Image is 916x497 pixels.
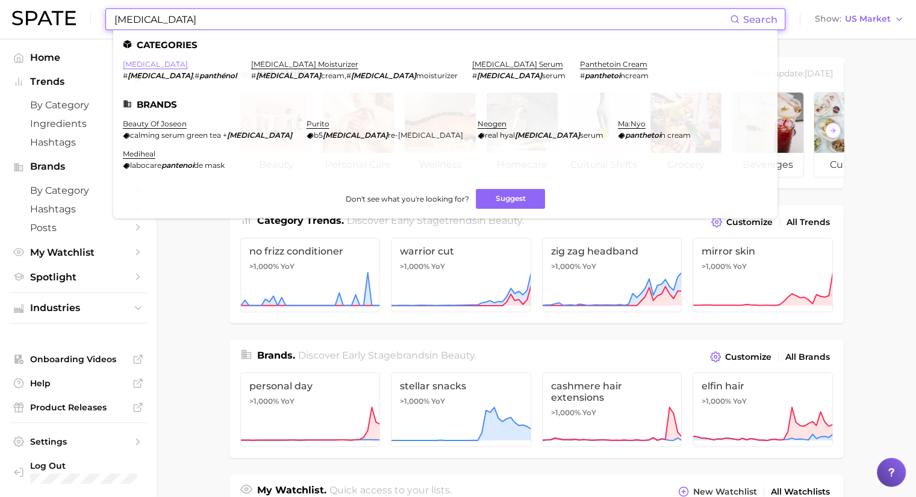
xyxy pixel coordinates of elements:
[194,161,225,170] span: de mask
[128,71,193,80] em: [MEDICAL_DATA]
[123,71,128,80] span: #
[400,262,429,271] span: >1,000%
[785,352,830,362] span: All Brands
[30,247,126,258] span: My Watchlist
[249,397,279,406] span: >1,000%
[476,189,545,209] button: Suggest
[10,200,147,218] a: Hashtags
[345,194,469,203] span: Don't see what you're looking for?
[725,352,771,362] span: Customize
[123,99,768,110] li: Brands
[30,222,126,233] span: Posts
[815,16,841,22] span: Show
[249,262,279,271] span: >1,000%
[702,380,824,392] span: elfin hair
[10,158,147,176] button: Brands
[256,71,321,80] em: [MEDICAL_DATA]
[10,48,147,67] a: Home
[10,268,147,286] a: Spotlight
[10,114,147,133] a: Ingredients
[130,161,161,170] span: labocare
[199,71,237,80] em: panthénol
[323,131,388,140] em: [MEDICAL_DATA]
[743,14,777,25] span: Search
[551,408,581,417] span: >1,000%
[472,60,563,69] a: [MEDICAL_DATA] serum
[845,16,891,22] span: US Market
[130,131,227,140] span: calming serum green tea +
[10,218,147,237] a: Posts
[580,131,603,140] span: serum
[702,262,731,271] span: >1,000%
[582,408,596,418] span: YoY
[123,149,155,158] a: mediheal
[249,245,372,257] span: no frizz conditioner
[30,118,126,129] span: Ingredients
[707,348,774,365] button: Customize
[708,214,775,230] button: Customize
[351,71,416,80] em: [MEDICAL_DATA]
[733,262,747,271] span: YoY
[195,71,199,80] span: #
[10,181,147,200] a: by Category
[478,119,506,128] a: neogen
[10,433,147,451] a: Settings
[620,71,649,80] span: ncream
[161,161,194,170] em: pantenoi
[240,238,381,312] a: no frizz conditioner>1,000% YoY
[771,487,830,497] span: All Watchlists
[30,271,126,283] span: Spotlight
[400,397,429,406] span: >1,000%
[10,374,147,392] a: Help
[113,9,730,29] input: Search here for a brand, industry, or ingredient
[123,71,237,80] div: ,
[251,71,458,80] div: ,
[257,215,344,226] span: Category Trends .
[542,372,682,447] a: cashmere hair extensions>1,000% YoY
[30,436,126,447] span: Settings
[441,350,475,361] span: beauty
[391,238,531,312] a: warrior cut>1,000% YoY
[10,398,147,416] a: Product Releases
[693,487,757,497] span: New Watchlist
[585,71,620,80] em: panthetoi
[661,131,691,140] span: n cream
[30,460,196,471] span: Log Out
[298,350,476,361] span: Discover Early Stage brands in .
[812,11,907,27] button: ShowUS Market
[515,131,580,140] em: [MEDICAL_DATA]
[625,131,661,140] em: panthetoi
[391,372,531,447] a: stellar snacks>1,000% YoY
[580,60,647,69] a: panthetoin cream
[30,378,126,389] span: Help
[240,372,381,447] a: personal day>1,000% YoY
[251,71,256,80] span: #
[618,119,646,128] a: ma:nyo
[10,73,147,91] button: Trends
[580,71,585,80] span: #
[123,60,188,69] a: [MEDICAL_DATA]
[281,262,294,271] span: YoY
[123,40,768,50] li: Categories
[281,397,294,406] span: YoY
[542,71,565,80] span: serum
[733,397,747,406] span: YoY
[307,119,329,128] a: purito
[551,262,581,271] span: >1,000%
[431,397,445,406] span: YoY
[400,380,522,392] span: stellar snacks
[257,350,295,361] span: Brands .
[347,215,524,226] span: Discover Early Stage trends in .
[321,71,344,80] span: cream
[784,214,833,230] a: All Trends
[787,217,830,227] span: All Trends
[251,60,358,69] a: [MEDICAL_DATA] moisturizer
[10,96,147,114] a: by Category
[123,119,187,128] a: beauty of joseon
[30,402,126,413] span: Product Releases
[551,245,673,257] span: zig zag headband
[400,245,522,257] span: warrior cut
[814,153,885,177] span: culinary
[30,185,126,196] span: by Category
[30,354,126,365] span: Onboarding Videos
